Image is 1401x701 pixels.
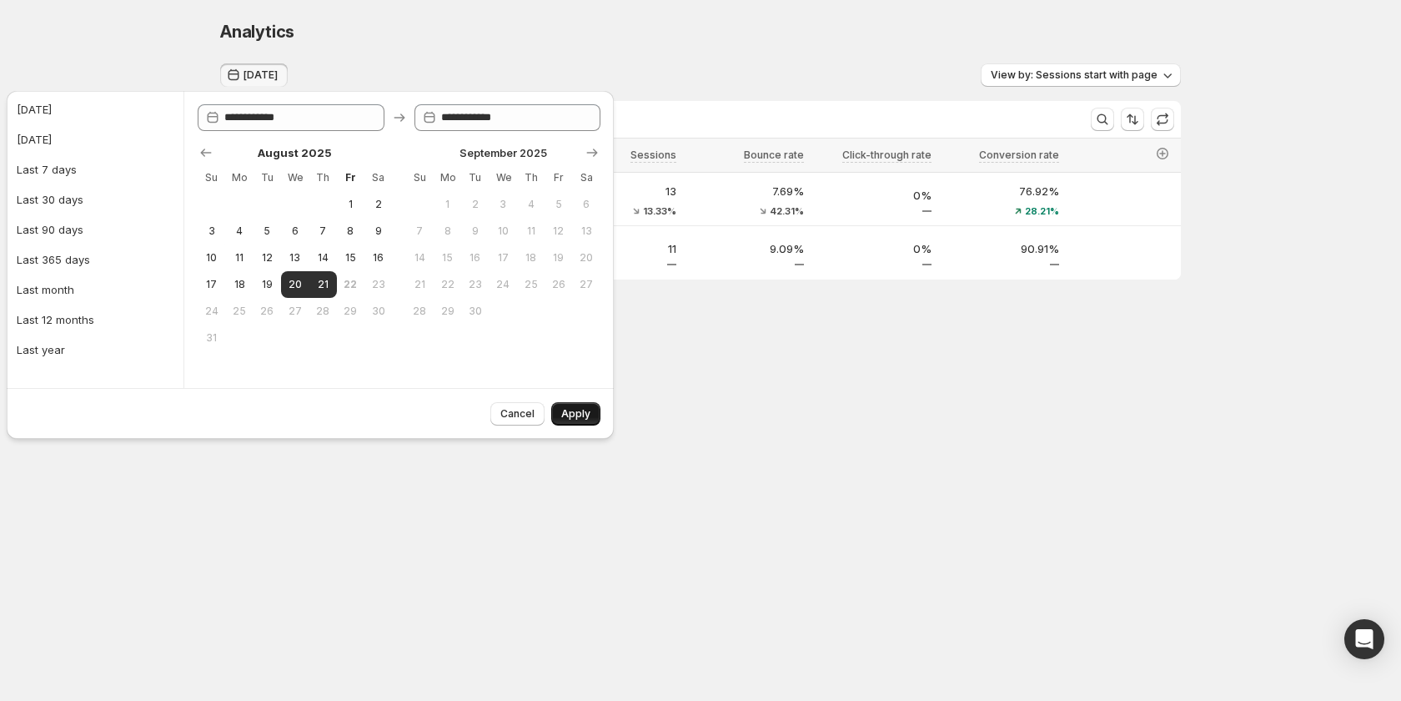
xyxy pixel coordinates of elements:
span: 16 [371,251,385,265]
button: Monday August 18 2025 [225,271,253,298]
button: Wednesday September 24 2025 [490,271,517,298]
button: Saturday September 27 2025 [573,271,600,298]
button: Sunday September 7 2025 [406,218,434,245]
div: Last 7 days [17,161,77,178]
span: 25 [232,305,246,318]
span: Tu [260,171,274,184]
button: Friday August 15 2025 [337,245,364,271]
span: 10 [204,251,218,265]
span: 4 [524,198,538,211]
span: 17 [204,278,218,291]
button: Monday September 15 2025 [434,245,461,271]
span: 11 [232,251,246,265]
span: 11 [524,224,538,238]
span: 31 [204,331,218,345]
span: 26 [551,278,565,291]
span: 21 [315,278,329,291]
button: Cancel [490,402,545,426]
span: 28 [315,305,329,318]
button: Thursday August 14 2025 [309,245,336,271]
span: 4 [232,224,246,238]
button: Wednesday August 13 2025 [281,245,309,271]
span: Th [315,171,329,184]
span: 18 [232,278,246,291]
span: 42.31% [770,206,804,216]
button: [DATE] [12,96,178,123]
button: Friday September 26 2025 [545,271,572,298]
span: 14 [315,251,329,265]
button: Last year [12,336,178,363]
span: Tu [468,171,482,184]
span: 29 [344,305,358,318]
span: 1 [344,198,358,211]
div: Last year [17,341,65,358]
span: We [288,171,302,184]
th: Thursday [517,164,545,191]
button: Sunday August 31 2025 [198,325,225,351]
span: 19 [260,278,274,291]
span: 13 [580,224,594,238]
span: 9 [468,224,482,238]
div: Last month [17,281,74,298]
p: 0% [814,240,931,257]
th: Sunday [198,164,225,191]
span: 15 [440,251,454,265]
span: Click-through rate [842,149,931,162]
span: 22 [344,278,358,291]
button: Show previous month, July 2025 [194,141,218,164]
span: 30 [371,305,385,318]
span: Analytics [220,22,294,42]
button: Friday September 19 2025 [545,245,572,271]
th: Tuesday [461,164,489,191]
button: End of range Thursday August 21 2025 [309,271,336,298]
button: Thursday August 28 2025 [309,298,336,325]
button: Saturday August 2 2025 [364,191,392,218]
button: Friday August 29 2025 [337,298,364,325]
button: Monday September 29 2025 [434,298,461,325]
span: 12 [551,224,565,238]
button: Monday September 22 2025 [434,271,461,298]
button: View by: Sessions start with page [981,63,1181,87]
span: We [496,171,510,184]
button: Friday August 1 2025 [337,191,364,218]
button: Last month [12,276,178,303]
span: 7 [413,224,427,238]
button: Monday August 25 2025 [225,298,253,325]
button: Last 7 days [12,156,178,183]
button: [DATE] [220,63,288,87]
span: Sa [371,171,385,184]
p: 9.09% [686,240,804,257]
button: Apply [551,402,600,426]
span: 10 [496,224,510,238]
span: 3 [204,224,218,238]
span: 14 [413,251,427,265]
span: 9 [371,224,385,238]
button: Wednesday August 27 2025 [281,298,309,325]
button: Today Friday August 22 2025 [337,271,364,298]
span: 23 [371,278,385,291]
button: Saturday September 6 2025 [573,191,600,218]
span: 20 [580,251,594,265]
span: 24 [496,278,510,291]
span: Su [413,171,427,184]
div: Last 12 months [17,311,94,328]
th: Monday [225,164,253,191]
button: Sunday August 10 2025 [198,245,225,271]
span: Fr [344,171,358,184]
button: Tuesday September 23 2025 [461,271,489,298]
button: Saturday August 9 2025 [364,218,392,245]
button: Thursday September 11 2025 [517,218,545,245]
th: Sunday [406,164,434,191]
button: Show next month, October 2025 [580,141,604,164]
button: Last 12 months [12,306,178,333]
span: 28.21% [1025,206,1059,216]
div: Last 30 days [17,191,83,208]
th: Friday [545,164,572,191]
th: Wednesday [281,164,309,191]
p: 0% [814,187,931,204]
span: 17 [496,251,510,265]
button: Tuesday August 19 2025 [254,271,281,298]
th: Wednesday [490,164,517,191]
button: Start of range Wednesday August 20 2025 [281,271,309,298]
span: 5 [260,224,274,238]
